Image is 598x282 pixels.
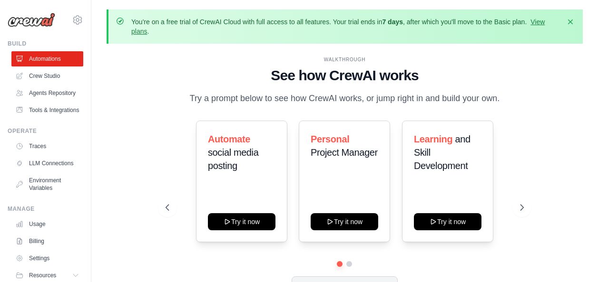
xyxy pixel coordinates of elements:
a: Settings [11,251,83,266]
button: Try it now [311,213,378,230]
h1: See how CrewAI works [166,67,524,84]
span: and Skill Development [414,134,471,171]
a: Traces [11,139,83,154]
div: Manage [8,205,83,213]
a: Billing [11,234,83,249]
strong: 7 days [382,18,403,26]
span: Resources [29,272,56,279]
a: Tools & Integrations [11,103,83,118]
a: Usage [11,216,83,232]
a: Crew Studio [11,68,83,84]
span: Automate [208,134,250,144]
p: Try a prompt below to see how CrewAI works, or jump right in and build your own. [185,92,504,105]
a: Agents Repository [11,85,83,101]
button: Try it now [414,213,481,230]
div: WALKTHROUGH [166,56,524,63]
span: Project Manager [311,147,378,158]
img: Logo [8,13,55,27]
a: Environment Variables [11,173,83,196]
span: social media posting [208,147,258,171]
p: You're on a free trial of CrewAI Cloud with full access to all features. Your trial ends in , aft... [131,17,560,36]
a: LLM Connections [11,156,83,171]
button: Try it now [208,213,275,230]
div: Build [8,40,83,47]
span: Personal [311,134,349,144]
a: Automations [11,51,83,66]
div: Operate [8,127,83,135]
span: Learning [414,134,452,144]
